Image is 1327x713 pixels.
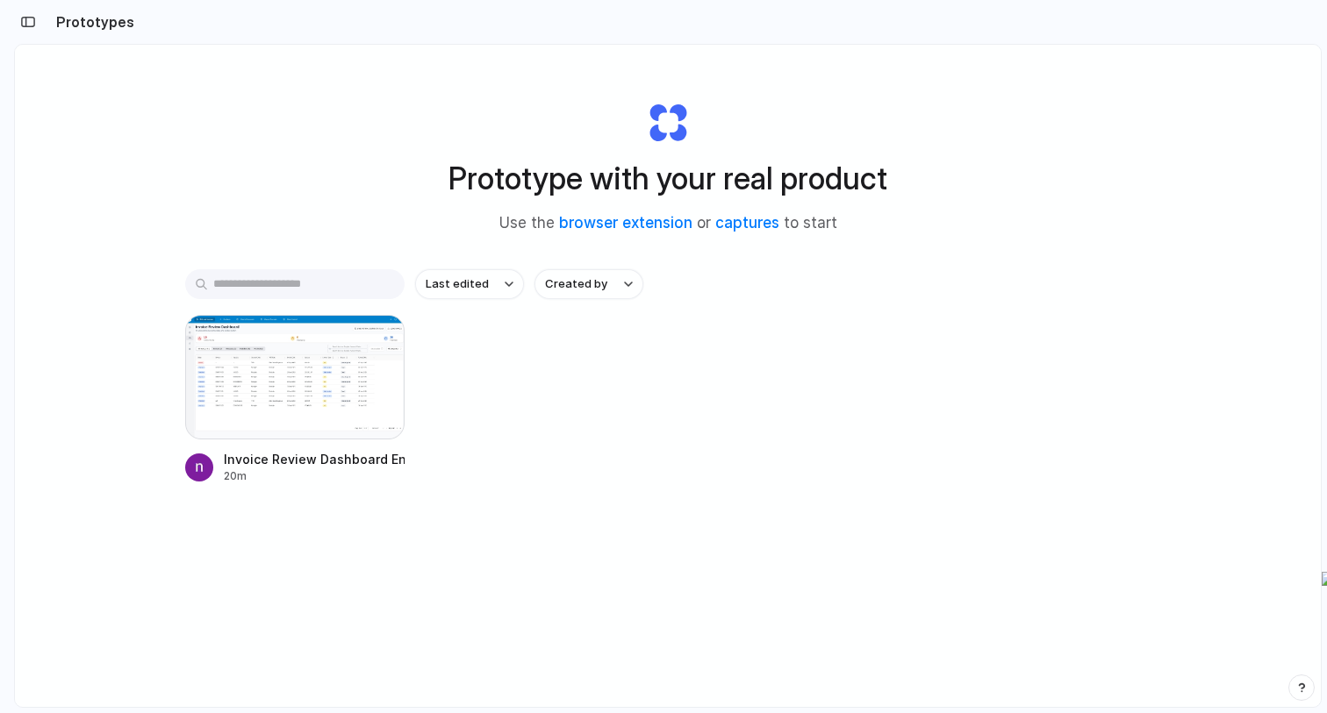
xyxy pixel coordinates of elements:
span: Last edited [426,275,489,293]
a: browser extension [559,214,692,232]
div: Invoice Review Dashboard Enhancements [224,450,405,468]
button: Last edited [415,269,524,299]
h1: Prototype with your real product [448,155,887,202]
button: Created by [534,269,643,299]
span: Created by [545,275,607,293]
div: 20m [224,468,405,484]
h2: Prototypes [49,11,134,32]
a: Invoice Review Dashboard EnhancementsInvoice Review Dashboard Enhancements20m [185,315,405,484]
span: Use the or to start [499,212,837,235]
a: captures [715,214,779,232]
